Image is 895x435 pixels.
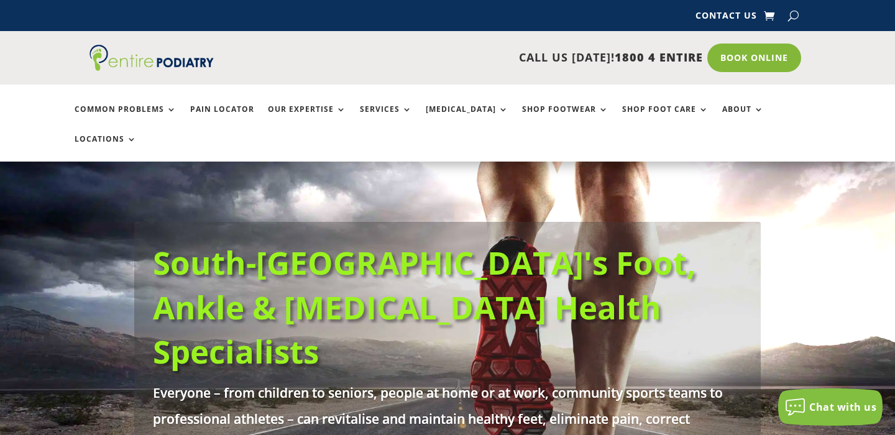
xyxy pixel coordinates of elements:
a: Book Online [707,43,801,72]
a: [MEDICAL_DATA] [426,105,508,132]
a: Entire Podiatry [89,61,214,73]
a: Common Problems [75,105,177,132]
span: 1800 4 ENTIRE [615,50,703,65]
a: Pain Locator [190,105,254,132]
a: Our Expertise [268,105,346,132]
a: Shop Footwear [522,105,608,132]
a: Services [360,105,412,132]
img: logo (1) [89,45,214,71]
button: Chat with us [778,388,883,426]
a: Locations [75,135,137,162]
a: About [722,105,764,132]
a: Shop Foot Care [622,105,709,132]
p: CALL US [DATE]! [254,50,703,66]
span: Chat with us [809,400,876,414]
a: Contact Us [695,11,757,25]
a: South-[GEOGRAPHIC_DATA]'s Foot, Ankle & [MEDICAL_DATA] Health Specialists [153,240,696,373]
